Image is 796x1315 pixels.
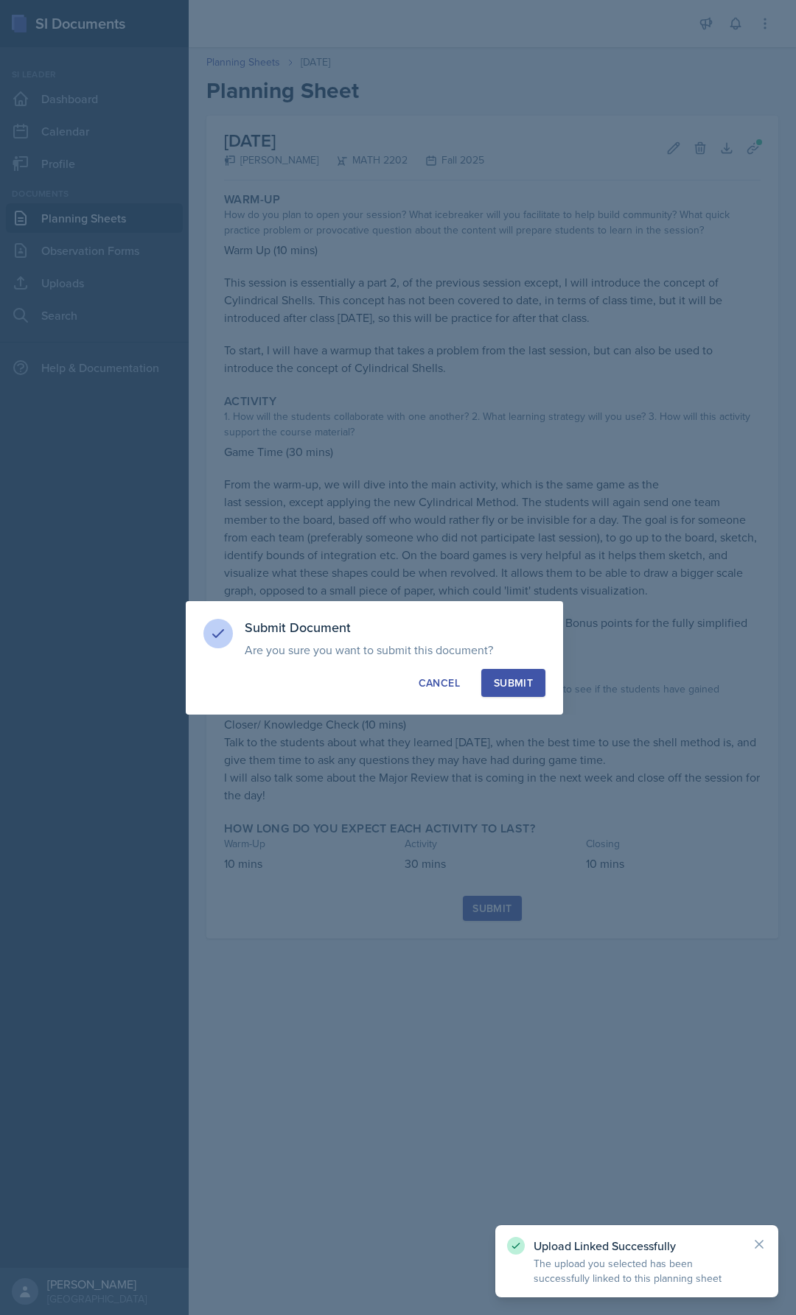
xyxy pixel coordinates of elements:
[245,642,545,657] p: Are you sure you want to submit this document?
[245,619,545,637] h3: Submit Document
[406,669,472,697] button: Cancel
[534,1238,740,1253] p: Upload Linked Successfully
[481,669,545,697] button: Submit
[494,676,533,690] div: Submit
[534,1256,740,1286] p: The upload you selected has been successfully linked to this planning sheet
[419,676,460,690] div: Cancel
